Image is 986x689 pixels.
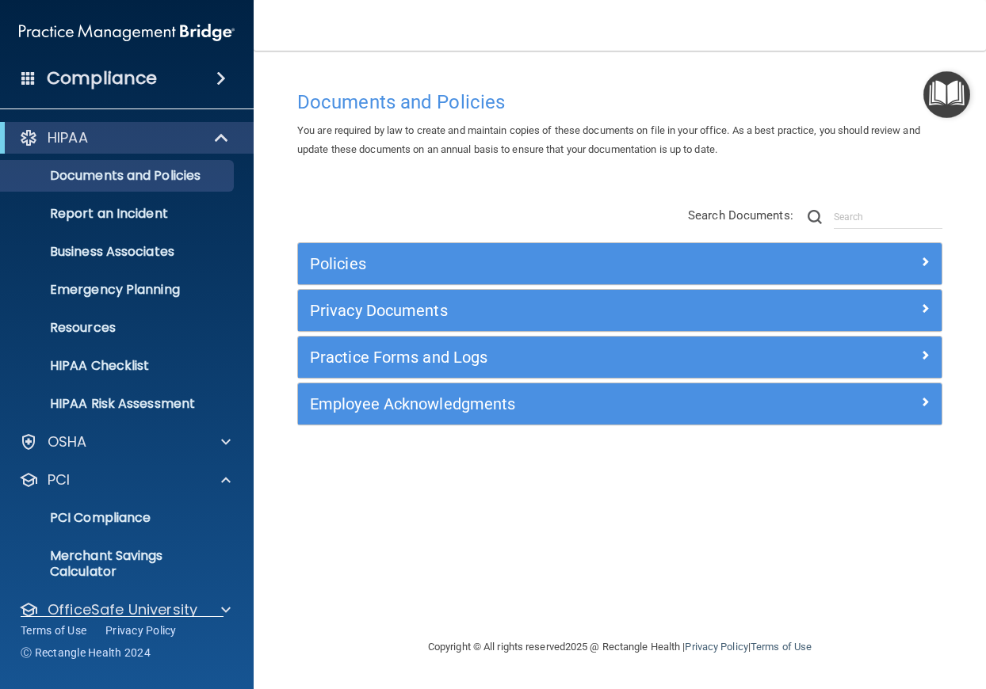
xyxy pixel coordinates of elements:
p: HIPAA Risk Assessment [10,396,227,412]
a: Policies [310,251,930,276]
a: Privacy Policy [105,622,177,638]
p: OfficeSafe University [48,600,197,619]
p: PCI [48,470,70,489]
img: ic-search.3b580494.png [808,210,822,224]
img: PMB logo [19,17,235,48]
p: Business Associates [10,244,227,260]
h5: Employee Acknowledgments [310,395,769,413]
a: Privacy Policy [685,641,747,653]
span: You are required by law to create and maintain copies of these documents on file in your office. ... [297,124,920,155]
button: Open Resource Center [923,71,970,118]
a: Terms of Use [21,622,86,638]
h4: Compliance [47,67,157,89]
div: Copyright © All rights reserved 2025 @ Rectangle Health | | [331,622,909,672]
p: HIPAA Checklist [10,358,227,374]
p: HIPAA [48,128,88,147]
h5: Practice Forms and Logs [310,348,769,366]
a: OfficeSafe University [19,600,231,619]
a: HIPAA [19,128,230,147]
h4: Documents and Policies [297,92,942,112]
p: Merchant Savings Calculator [10,548,227,580]
a: OSHA [19,432,231,451]
p: Documents and Policies [10,168,227,184]
a: Employee Acknowledgments [310,391,930,417]
span: Ⓒ Rectangle Health 2024 [21,645,151,660]
p: Resources [10,320,227,336]
p: Report an Incident [10,206,227,222]
p: PCI Compliance [10,510,227,526]
a: Terms of Use [751,641,812,653]
span: Search Documents: [688,208,793,223]
h5: Privacy Documents [310,302,769,319]
a: Privacy Documents [310,298,930,323]
input: Search [834,205,942,229]
p: Emergency Planning [10,282,227,298]
a: Practice Forms and Logs [310,344,930,370]
p: OSHA [48,432,87,451]
a: PCI [19,470,231,489]
h5: Policies [310,255,769,272]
